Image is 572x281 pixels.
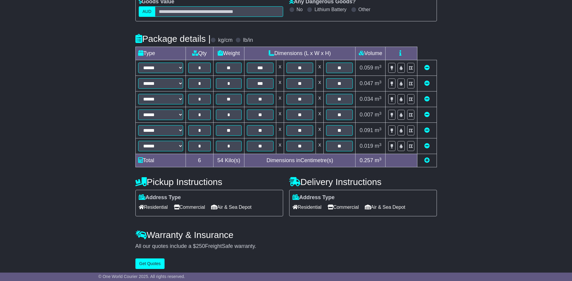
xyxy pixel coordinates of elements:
[292,194,335,201] label: Address Type
[375,96,382,102] span: m
[135,243,437,250] div: All our quotes include a $ FreightSafe warranty.
[316,91,324,107] td: x
[276,138,284,154] td: x
[139,6,156,17] label: AUD
[218,37,232,44] label: kg/cm
[379,157,382,161] sup: 3
[314,7,347,12] label: Lithium Battery
[375,127,382,133] span: m
[289,177,437,187] h4: Delivery Instructions
[98,274,185,279] span: © One World Courier 2025. All rights reserved.
[360,96,373,102] span: 0.034
[379,64,382,69] sup: 3
[379,142,382,147] sup: 3
[424,65,430,71] a: Remove this item
[379,80,382,84] sup: 3
[186,47,213,60] td: Qty
[135,34,211,44] h4: Package details |
[365,202,405,212] span: Air & Sea Depot
[174,202,205,212] span: Commercial
[276,107,284,123] td: x
[297,7,303,12] label: No
[375,157,382,163] span: m
[135,177,283,187] h4: Pickup Instructions
[244,47,356,60] td: Dimensions (L x W x H)
[135,230,437,240] h4: Warranty & Insurance
[360,80,373,86] span: 0.047
[276,60,284,76] td: x
[379,95,382,100] sup: 3
[360,127,373,133] span: 0.091
[186,154,213,167] td: 6
[379,127,382,131] sup: 3
[316,76,324,91] td: x
[316,107,324,123] td: x
[375,143,382,149] span: m
[135,258,165,269] button: Get Quotes
[292,202,322,212] span: Residential
[135,47,186,60] td: Type
[424,127,430,133] a: Remove this item
[316,123,324,138] td: x
[360,157,373,163] span: 0.257
[276,123,284,138] td: x
[196,243,205,249] span: 250
[356,47,386,60] td: Volume
[328,202,359,212] span: Commercial
[360,143,373,149] span: 0.019
[316,138,324,154] td: x
[139,202,168,212] span: Residential
[375,80,382,86] span: m
[359,7,371,12] label: Other
[139,194,181,201] label: Address Type
[424,80,430,86] a: Remove this item
[424,143,430,149] a: Remove this item
[276,91,284,107] td: x
[217,157,223,163] span: 54
[243,37,253,44] label: lb/in
[316,60,324,76] td: x
[213,154,244,167] td: Kilo(s)
[213,47,244,60] td: Weight
[360,65,373,71] span: 0.059
[244,154,356,167] td: Dimensions in Centimetre(s)
[424,112,430,118] a: Remove this item
[379,111,382,116] sup: 3
[360,112,373,118] span: 0.007
[424,96,430,102] a: Remove this item
[135,154,186,167] td: Total
[211,202,252,212] span: Air & Sea Depot
[375,112,382,118] span: m
[375,65,382,71] span: m
[424,157,430,163] a: Add new item
[276,76,284,91] td: x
